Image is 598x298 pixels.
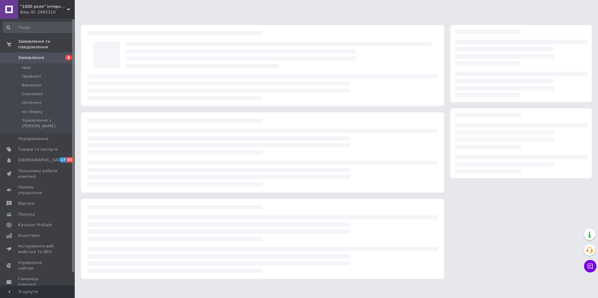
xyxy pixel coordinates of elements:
[18,184,58,196] span: Панель управління
[22,118,76,129] span: Замовлення з [PERSON_NAME]
[59,157,66,163] span: 17
[18,233,40,238] span: Аналітика
[18,168,58,179] span: Показники роботи компанії
[20,4,67,9] span: "1000 реле" інтернет-магазин автоелектрики
[65,55,72,60] span: 4
[18,157,64,163] span: [DEMOGRAPHIC_DATA]
[584,260,596,272] button: Чат з покупцем
[3,22,77,33] input: Пошук
[22,100,41,105] span: Оплачені
[22,74,41,79] span: Прийняті
[18,222,52,228] span: Каталог ProSale
[18,260,58,271] span: Управління сайтом
[22,109,43,115] span: на сборку
[18,243,58,255] span: Інструменти веб-майстра та SEO
[18,147,58,152] span: Товари та послуги
[22,82,41,88] span: Виконані
[22,91,43,97] span: Скасовані
[18,55,44,61] span: Замовлення
[18,276,58,287] span: Гаманець компанії
[20,9,75,15] div: Ваш ID: 2992310
[66,157,74,163] span: 55
[18,212,35,217] span: Покупці
[18,201,34,206] span: Відгуки
[18,136,48,142] span: Повідомлення
[22,65,31,71] span: Нові
[18,39,75,50] span: Замовлення та повідомлення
